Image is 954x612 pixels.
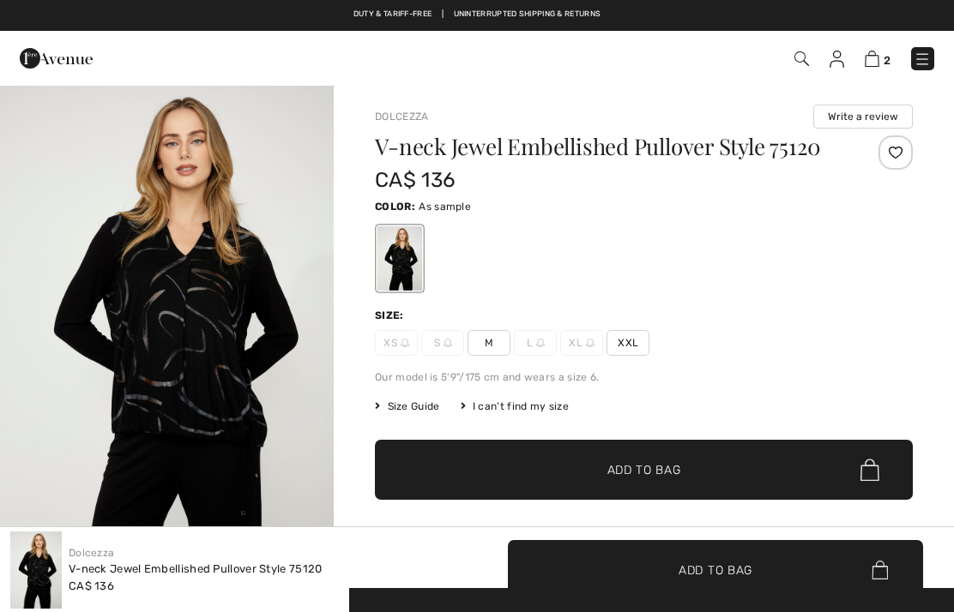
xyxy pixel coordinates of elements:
a: Dolcezza [69,547,114,559]
a: Dolcezza [375,111,428,123]
span: XS [375,330,418,356]
span: As sample [419,201,471,213]
img: V-Neck Jewel Embellished Pullover Style 75120 [10,531,62,609]
div: As sample [377,226,422,291]
button: Write a review [813,105,913,129]
button: Add to Bag [375,440,913,500]
span: XXL [607,330,649,356]
img: ring-m.svg [444,339,452,347]
span: L [514,330,557,356]
span: 2 [884,54,891,67]
img: Search [794,51,809,66]
div: I can't find my size [461,399,569,414]
span: CA$ 136 [375,168,455,192]
div: Our model is 5'9"/175 cm and wears a size 6. [375,369,913,385]
button: Add to Bag [508,540,923,600]
span: Add to Bag [607,461,681,479]
img: ring-m.svg [586,339,595,347]
h1: V-neck Jewel Embellished Pullover Style 75120 [375,135,823,158]
span: Color: [375,201,415,213]
a: 2 [865,48,891,69]
img: Bag.svg [872,561,888,579]
a: 1ère Avenue [20,49,93,65]
span: CA$ 136 [69,579,114,592]
div: Size: [375,308,408,323]
span: Size Guide [375,399,439,414]
img: Shopping Bag [865,51,879,67]
img: Menu [914,51,931,68]
img: My Info [830,51,844,68]
img: 1ère Avenue [20,41,93,75]
div: V-neck Jewel Embellished Pullover Style 75120 [69,561,323,578]
img: ring-m.svg [401,339,409,347]
span: XL [560,330,603,356]
img: ring-m.svg [536,339,545,347]
span: S [421,330,464,356]
img: Bag.svg [860,459,879,481]
span: M [468,330,510,356]
span: Add to Bag [679,561,752,579]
